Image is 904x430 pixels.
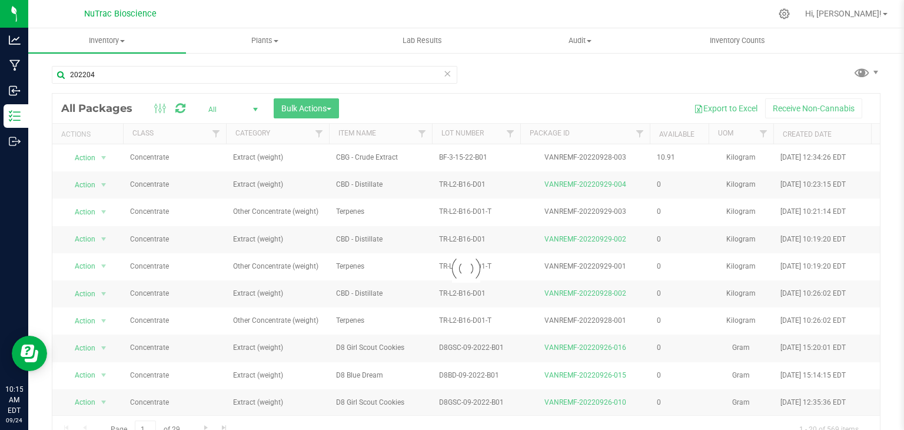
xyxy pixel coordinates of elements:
[501,35,658,46] span: Audit
[5,416,23,425] p: 09/24
[52,66,457,84] input: Search Package ID, Item Name, SKU, Lot or Part Number...
[9,135,21,147] inline-svg: Outbound
[28,35,186,46] span: Inventory
[9,110,21,122] inline-svg: Inventory
[344,28,501,53] a: Lab Results
[501,28,659,53] a: Audit
[659,28,816,53] a: Inventory Counts
[805,9,882,18] span: Hi, [PERSON_NAME]!
[5,384,23,416] p: 10:15 AM EDT
[777,8,792,19] div: Manage settings
[9,34,21,46] inline-svg: Analytics
[9,85,21,97] inline-svg: Inbound
[12,336,47,371] iframe: Resource center
[28,28,186,53] a: Inventory
[443,66,451,81] span: Clear
[387,35,458,46] span: Lab Results
[694,35,781,46] span: Inventory Counts
[187,35,343,46] span: Plants
[9,59,21,71] inline-svg: Manufacturing
[186,28,344,53] a: Plants
[84,9,157,19] span: NuTrac Bioscience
